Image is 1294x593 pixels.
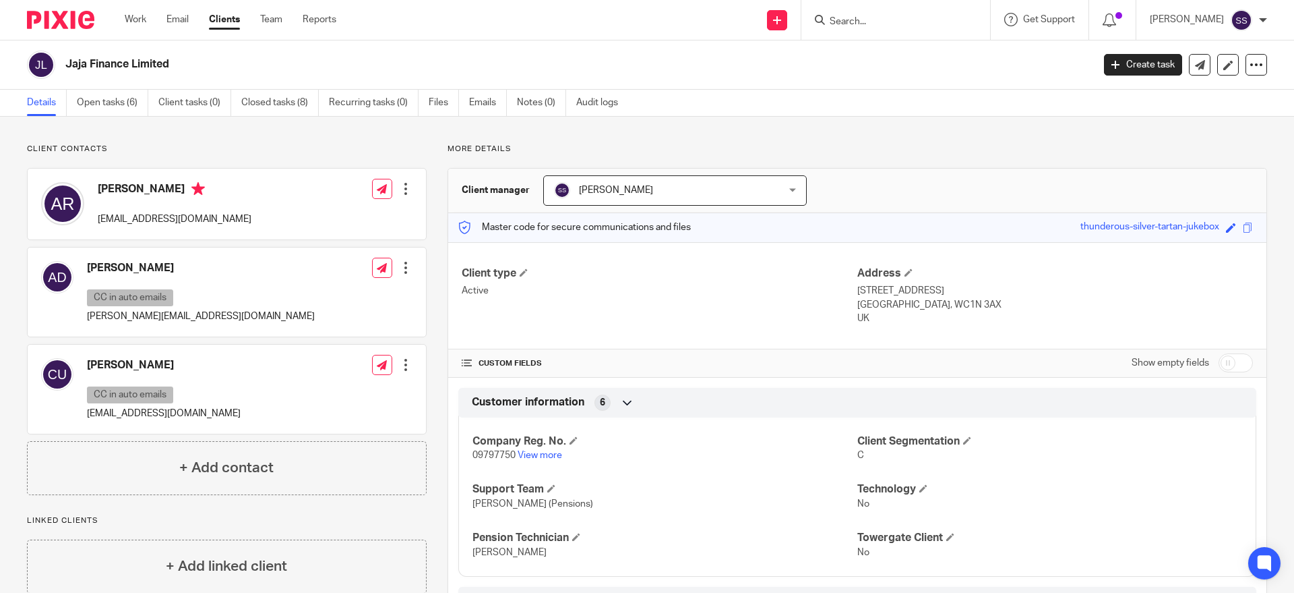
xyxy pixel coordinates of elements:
[1104,54,1182,76] a: Create task
[87,289,173,306] p: CC in auto emails
[857,298,1253,312] p: [GEOGRAPHIC_DATA], WC1N 3AX
[1023,15,1075,24] span: Get Support
[166,556,287,577] h4: + Add linked client
[857,482,1242,497] h4: Technology
[462,284,857,298] p: Active
[77,90,148,116] a: Open tasks (6)
[857,548,869,557] span: No
[857,499,869,509] span: No
[41,261,73,293] img: svg%3E
[27,515,427,526] p: Linked clients
[1132,356,1209,370] label: Show empty fields
[576,90,628,116] a: Audit logs
[472,482,857,497] h4: Support Team
[857,266,1253,281] h4: Address
[600,396,605,410] span: 6
[517,90,566,116] a: Notes (0)
[209,13,240,26] a: Clients
[828,16,950,28] input: Search
[65,57,880,72] h2: Jaja Finance Limited
[462,183,530,197] h3: Client manager
[857,284,1253,298] p: [STREET_ADDRESS]
[166,13,189,26] a: Email
[87,387,173,403] p: CC in auto emails
[462,266,857,281] h4: Client type
[87,407,241,420] p: [EMAIL_ADDRESS][DOMAIN_NAME]
[158,90,231,116] a: Client tasks (0)
[472,451,516,460] span: 09797750
[241,90,319,116] a: Closed tasks (8)
[98,182,251,199] h4: [PERSON_NAME]
[472,434,857,449] h4: Company Reg. No.
[27,90,67,116] a: Details
[41,182,84,225] img: svg%3E
[462,358,857,369] h4: CUSTOM FIELDS
[1080,220,1219,235] div: thunderous-silver-tartan-jukebox
[469,90,507,116] a: Emails
[857,434,1242,449] h4: Client Segmentation
[303,13,336,26] a: Reports
[448,144,1267,154] p: More details
[472,395,584,410] span: Customer information
[27,144,427,154] p: Client contacts
[472,531,857,545] h4: Pension Technician
[87,358,241,372] h4: [PERSON_NAME]
[579,186,653,195] span: [PERSON_NAME]
[1150,13,1224,26] p: [PERSON_NAME]
[87,310,315,323] p: [PERSON_NAME][EMAIL_ADDRESS][DOMAIN_NAME]
[857,531,1242,545] h4: Towergate Client
[554,182,570,198] img: svg%3E
[857,312,1253,325] p: UK
[27,11,94,29] img: Pixie
[429,90,459,116] a: Files
[27,51,55,79] img: svg%3E
[518,451,562,460] a: View more
[472,499,593,509] span: [PERSON_NAME] (Pensions)
[98,213,251,226] p: [EMAIL_ADDRESS][DOMAIN_NAME]
[125,13,146,26] a: Work
[179,457,274,478] h4: + Add contact
[191,182,205,196] i: Primary
[41,358,73,391] img: svg%3E
[329,90,419,116] a: Recurring tasks (0)
[1231,9,1252,31] img: svg%3E
[472,548,547,557] span: [PERSON_NAME]
[260,13,282,26] a: Team
[857,451,864,460] span: C
[458,221,691,234] p: Master code for secure communications and files
[87,261,315,275] h4: [PERSON_NAME]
